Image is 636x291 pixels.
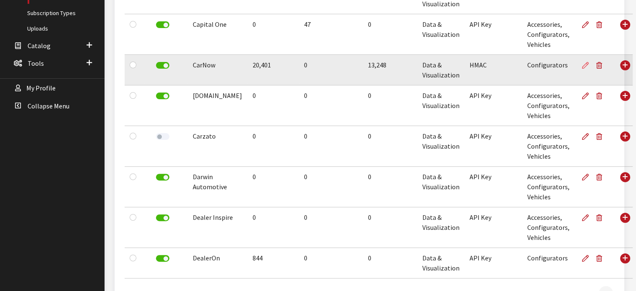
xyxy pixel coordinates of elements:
td: Use Enter key to show more/less [614,85,633,126]
td: Use Enter key to show more/less [614,248,633,278]
td: 0 [363,167,417,207]
td: Accessories, Configurators, Vehicles [522,207,577,248]
td: Capital One [188,14,248,55]
td: CarNow [188,55,248,85]
td: 0 [299,85,363,126]
td: API Key [465,14,522,55]
td: 0 [363,248,417,278]
td: API Key [465,85,522,126]
td: HMAC [465,55,522,85]
a: Edit Subscriber [582,55,593,76]
button: Delete Subscriber [593,126,609,147]
button: Delete Subscriber [593,85,609,106]
td: 0 [299,248,363,278]
button: Delete Subscriber [593,207,609,228]
button: Delete Subscriber [593,55,609,76]
span: Catalog [28,41,51,50]
td: Darwin Automotive [188,167,248,207]
button: Delete Subscriber [593,14,609,35]
span: My Profile [26,84,56,93]
td: Use Enter key to show more/less [614,14,633,55]
td: Accessories, Configurators, Vehicles [522,14,577,55]
td: Data & Visualization [417,55,465,85]
td: API Key [465,248,522,278]
td: Use Enter key to show more/less [614,126,633,167]
td: Carzato [188,126,248,167]
td: Dealer Inspire [188,207,248,248]
label: Deactivate Subscriber [156,21,169,28]
td: Use Enter key to show more/less [614,207,633,248]
td: Data & Visualization [417,126,465,167]
td: 0 [248,207,299,248]
td: 0 [248,85,299,126]
td: 0 [363,85,417,126]
td: 0 [363,14,417,55]
td: 0 [248,14,299,55]
td: API Key [465,167,522,207]
td: Accessories, Configurators, Vehicles [522,167,577,207]
label: Activate Subscriber [156,133,169,140]
a: Edit Subscriber [582,85,593,106]
a: Edit Subscriber [582,14,593,35]
td: 844 [248,248,299,278]
td: API Key [465,126,522,167]
td: API Key [465,207,522,248]
td: 0 [363,207,417,248]
label: Deactivate Subscriber [156,62,169,69]
td: 20,401 [248,55,299,85]
button: Delete Subscriber [593,248,609,269]
td: 0 [248,126,299,167]
td: Configurators [522,248,577,278]
span: Collapse Menu [28,102,69,110]
td: DealerOn [188,248,248,278]
td: 0 [299,207,363,248]
label: Deactivate Subscriber [156,174,169,180]
label: Deactivate Subscriber [156,214,169,221]
label: Deactivate Subscriber [156,255,169,262]
td: 0 [299,55,363,85]
td: Data & Visualization [417,248,465,278]
label: Deactivate Subscriber [156,93,169,99]
td: 0 [299,126,363,167]
td: 0 [363,126,417,167]
td: 0 [248,167,299,207]
td: Use Enter key to show more/less [614,167,633,207]
td: Use Enter key to show more/less [614,55,633,85]
a: Edit Subscriber [582,207,593,228]
td: 13,248 [363,55,417,85]
td: Accessories, Configurators, Vehicles [522,126,577,167]
td: Data & Visualization [417,167,465,207]
td: 47 [299,14,363,55]
a: Edit Subscriber [582,126,593,147]
a: Edit Subscriber [582,167,593,188]
span: Tools [28,59,44,67]
td: Data & Visualization [417,207,465,248]
a: Edit Subscriber [582,248,593,269]
td: Data & Visualization [417,85,465,126]
td: 0 [299,167,363,207]
td: Data & Visualization [417,14,465,55]
button: Delete Subscriber [593,167,609,188]
td: [DOMAIN_NAME] [188,85,248,126]
td: Accessories, Configurators, Vehicles [522,85,577,126]
td: Configurators [522,55,577,85]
